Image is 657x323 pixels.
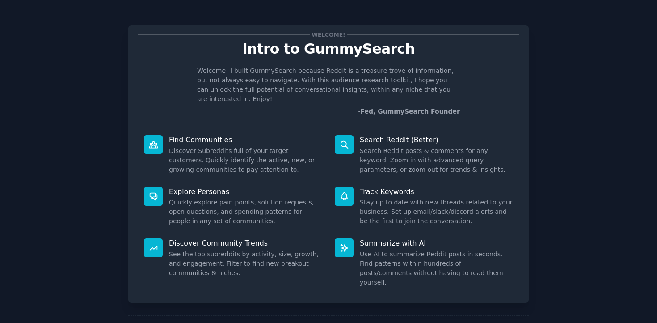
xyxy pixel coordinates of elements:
p: Discover Community Trends [169,238,322,248]
dd: Use AI to summarize Reddit posts in seconds. Find patterns within hundreds of posts/comments with... [360,250,513,287]
a: Fed, GummySearch Founder [360,108,460,115]
dd: Quickly explore pain points, solution requests, open questions, and spending patterns for people ... [169,198,322,226]
dd: See the top subreddits by activity, size, growth, and engagement. Filter to find new breakout com... [169,250,322,278]
p: Track Keywords [360,187,513,196]
p: Find Communities [169,135,322,144]
dd: Stay up to date with new threads related to your business. Set up email/slack/discord alerts and ... [360,198,513,226]
dd: Search Reddit posts & comments for any keyword. Zoom in with advanced query parameters, or zoom o... [360,146,513,174]
p: Intro to GummySearch [138,41,519,57]
span: Welcome! [310,30,347,39]
p: Summarize with AI [360,238,513,248]
div: - [358,107,460,116]
p: Search Reddit (Better) [360,135,513,144]
p: Explore Personas [169,187,322,196]
dd: Discover Subreddits full of your target customers. Quickly identify the active, new, or growing c... [169,146,322,174]
p: Welcome! I built GummySearch because Reddit is a treasure trove of information, but not always ea... [197,66,460,104]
